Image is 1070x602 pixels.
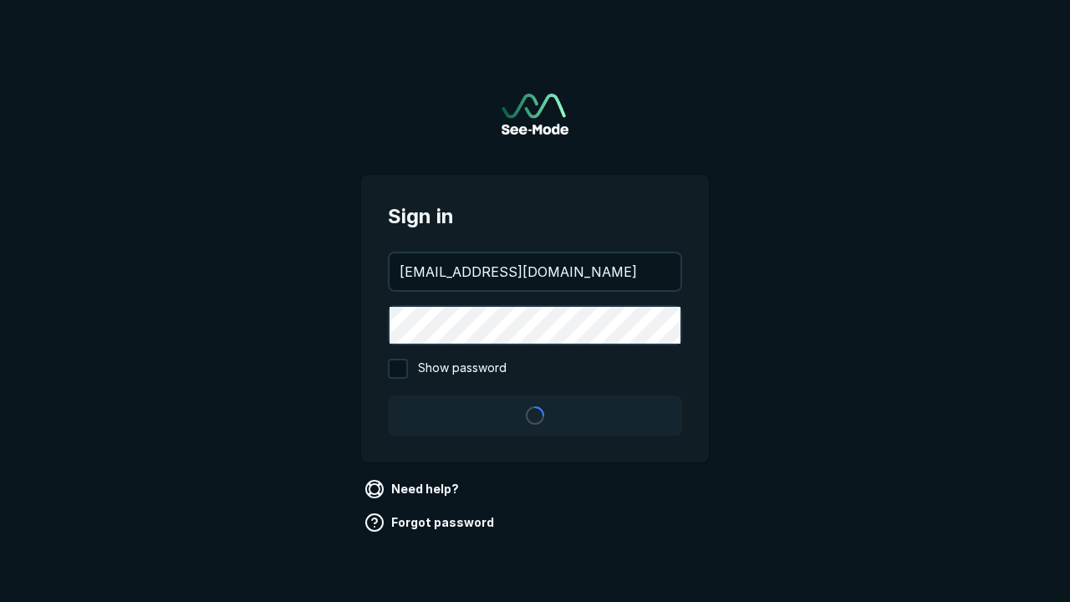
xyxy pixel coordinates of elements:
a: Forgot password [361,509,501,536]
input: your@email.com [390,253,680,290]
a: Go to sign in [502,94,568,135]
span: Sign in [388,202,682,232]
span: Show password [418,359,507,379]
img: See-Mode Logo [502,94,568,135]
a: Need help? [361,476,466,503]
